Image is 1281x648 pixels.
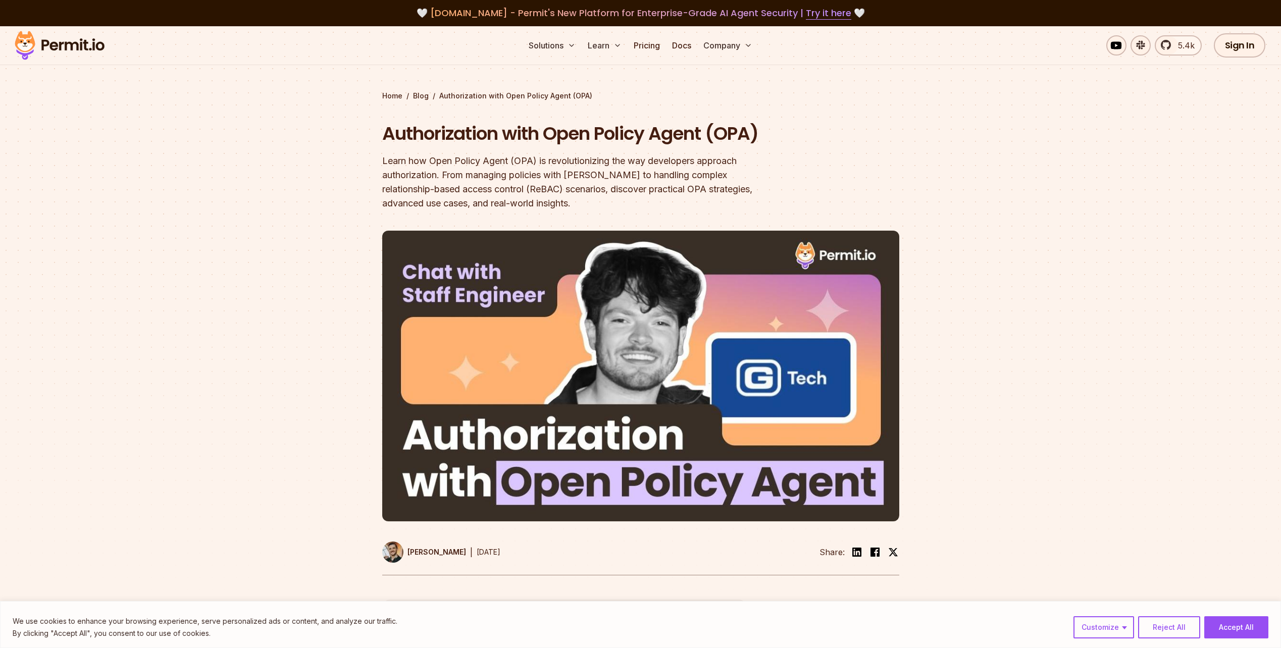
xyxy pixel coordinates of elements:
img: facebook [869,546,881,558]
div: / / [382,91,899,101]
img: Daniel Bass [382,542,403,563]
a: Home [382,91,402,101]
a: Sign In [1214,33,1266,58]
a: Try it here [806,7,851,20]
a: [PERSON_NAME] [382,542,466,563]
div: 🤍 🤍 [24,6,1257,20]
img: linkedin [851,546,863,558]
h2: Related Tags [763,600,899,612]
span: [DOMAIN_NAME] - Permit's New Platform for Enterprise-Grade AI Agent Security | [430,7,851,19]
img: Permit logo [10,28,109,63]
button: Customize [1073,616,1134,638]
button: Learn [584,35,626,56]
a: 5.4k [1155,35,1202,56]
button: Table of Contents [382,600,747,634]
p: We use cookies to enhance your browsing experience, serve personalized ads or content, and analyz... [13,615,397,627]
time: [DATE] [477,548,500,556]
div: Learn how Open Policy Agent (OPA) is revolutionizing the way developers approach authorization. F... [382,154,770,210]
img: twitter [888,547,898,557]
button: Company [699,35,756,56]
span: 5.4k [1172,39,1195,51]
li: Share: [819,546,845,558]
button: Reject All [1138,616,1200,638]
a: Pricing [630,35,664,56]
div: | [470,546,473,558]
p: [PERSON_NAME] [407,547,466,557]
h1: Authorization with Open Policy Agent (OPA) [382,121,770,146]
a: Blog [413,91,429,101]
p: By clicking "Accept All", you consent to our use of cookies. [13,627,397,639]
img: Authorization with Open Policy Agent (OPA) [382,231,899,521]
button: Solutions [525,35,580,56]
a: Docs [668,35,695,56]
button: Accept All [1204,616,1268,638]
